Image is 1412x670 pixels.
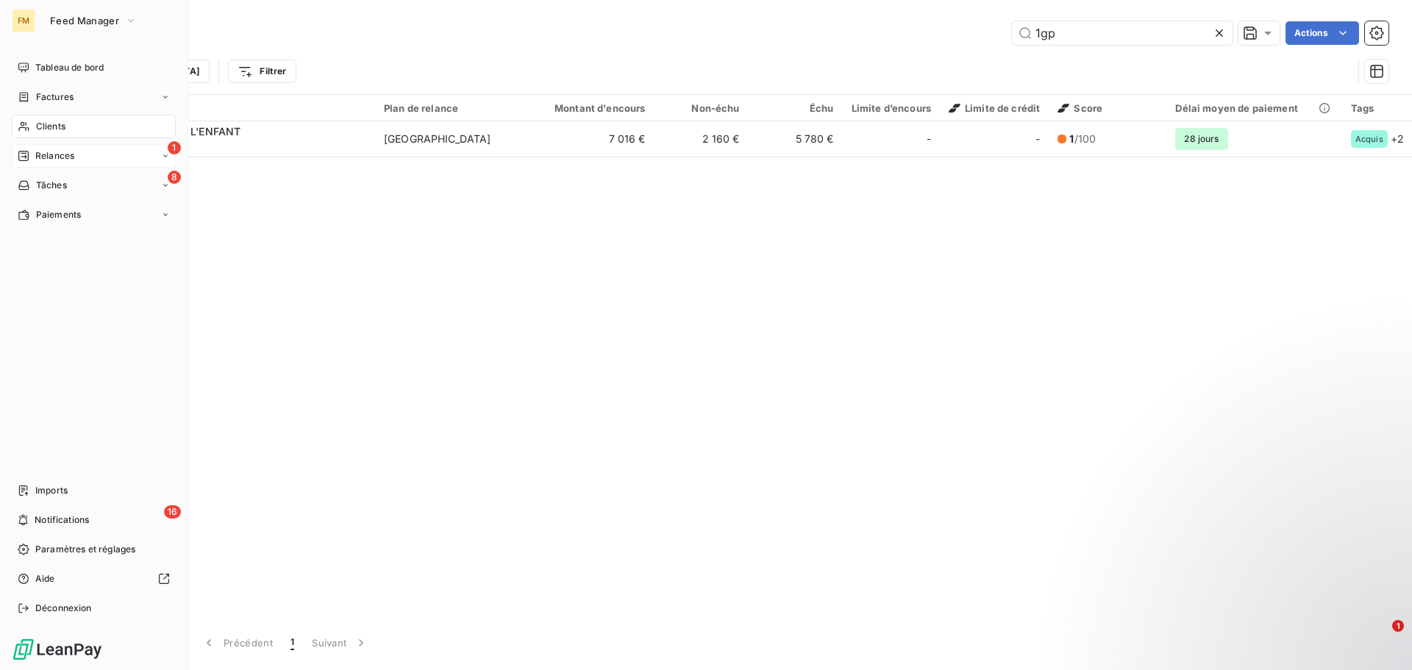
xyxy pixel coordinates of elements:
td: 2 160 € [655,121,749,157]
span: Imports [35,484,68,497]
span: Relances [35,149,74,163]
span: Score [1058,102,1102,114]
span: 28 jours [1175,128,1227,150]
span: 1 [290,635,294,650]
span: Déconnexion [35,602,92,615]
span: 1 [168,141,181,154]
div: [GEOGRAPHIC_DATA] [384,132,491,146]
img: Logo LeanPay [12,638,103,661]
button: Précédent [193,627,282,658]
span: - [927,132,931,146]
div: FM [12,9,35,32]
button: Actions [1286,21,1359,45]
span: 1 [1069,132,1074,145]
span: Feed Manager [50,15,119,26]
div: Montant d'encours [537,102,646,114]
button: 1 [282,627,303,658]
div: Tags [1351,102,1404,114]
input: Rechercher [1012,21,1233,45]
span: - [1035,132,1040,146]
span: Acquis [1355,135,1383,143]
span: 1 [1392,620,1404,632]
span: Paiements [36,208,81,221]
button: Suivant [303,627,377,658]
td: 5 780 € [749,121,843,157]
span: Factures [36,90,74,104]
div: Échu [757,102,834,114]
iframe: Intercom live chat [1362,620,1397,655]
span: 8 [168,171,181,184]
span: + 2 [1391,131,1404,146]
span: Tâches [36,179,67,192]
div: Non-échu [663,102,740,114]
span: 1GPE [101,139,366,154]
span: Clients [36,120,65,133]
a: Aide [12,567,176,591]
td: 7 016 € [528,121,655,157]
div: Plan de relance [384,102,519,114]
span: Aide [35,572,55,585]
span: Notifications [35,513,89,527]
div: Limite d’encours [852,102,931,114]
div: Délai moyen de paiement [1175,102,1333,114]
span: Limite de crédit [949,102,1040,114]
span: Tableau de bord [35,61,104,74]
span: Paramètres et réglages [35,543,135,556]
span: /100 [1069,132,1096,146]
iframe: Intercom notifications message [1118,527,1412,630]
span: 16 [164,505,181,518]
button: Filtrer [228,60,296,83]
